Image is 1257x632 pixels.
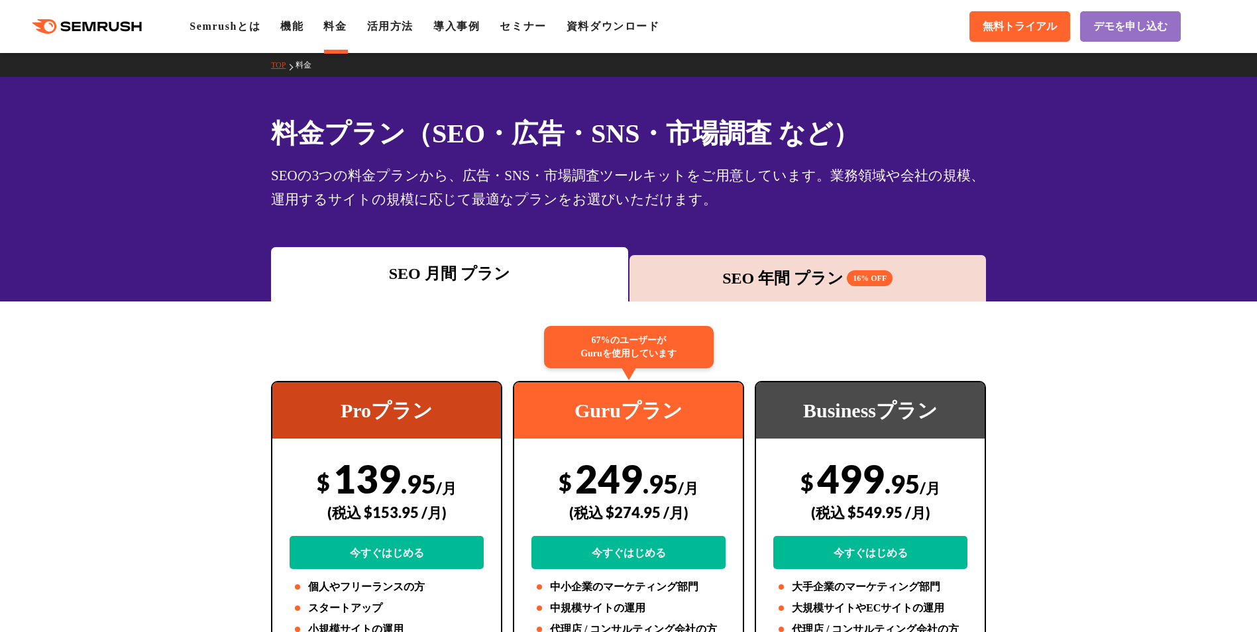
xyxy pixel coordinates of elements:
[531,536,726,569] a: 今すぐはじめる
[756,382,985,439] div: Businessプラン
[296,60,321,70] a: 料金
[773,536,967,569] a: 今すぐはじめる
[436,479,457,497] span: /月
[773,489,967,536] div: (税込 $549.95 /月)
[800,468,814,496] span: $
[514,382,743,439] div: Guruプラン
[678,479,698,497] span: /月
[643,468,678,499] span: .95
[271,114,986,153] h1: 料金プラン（SEO・広告・SNS・市場調査 など）
[290,455,484,569] div: 139
[531,579,726,595] li: 中小企業のマーケティング部門
[1093,20,1168,34] span: デモを申し込む
[773,579,967,595] li: 大手企業のマーケティング部門
[290,600,484,616] li: スタートアップ
[636,266,980,290] div: SEO 年間 プラン
[290,489,484,536] div: (税込 $153.95 /月)
[847,270,893,286] span: 16% OFF
[567,21,660,32] a: 資料ダウンロード
[531,489,726,536] div: (税込 $274.95 /月)
[290,536,484,569] a: 今すぐはじめる
[278,262,622,286] div: SEO 月間 プラン
[272,382,501,439] div: Proプラン
[983,20,1057,34] span: 無料トライアル
[401,468,436,499] span: .95
[290,579,484,595] li: 個人やフリーランスの方
[280,21,303,32] a: 機能
[969,11,1070,42] a: 無料トライアル
[271,164,986,211] div: SEOの3つの料金プランから、広告・SNS・市場調査ツールキットをご用意しています。業務領域や会社の規模、運用するサイトの規模に応じて最適なプランをお選びいただけます。
[323,21,347,32] a: 料金
[367,21,413,32] a: 活用方法
[773,600,967,616] li: 大規模サイトやECサイトの運用
[317,468,330,496] span: $
[271,60,296,70] a: TOP
[190,21,260,32] a: Semrushとは
[1080,11,1181,42] a: デモを申し込む
[531,600,726,616] li: 中規模サイトの運用
[885,468,920,499] span: .95
[559,468,572,496] span: $
[433,21,480,32] a: 導入事例
[920,479,940,497] span: /月
[500,21,546,32] a: セミナー
[531,455,726,569] div: 249
[544,326,714,368] div: 67%のユーザーが Guruを使用しています
[773,455,967,569] div: 499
